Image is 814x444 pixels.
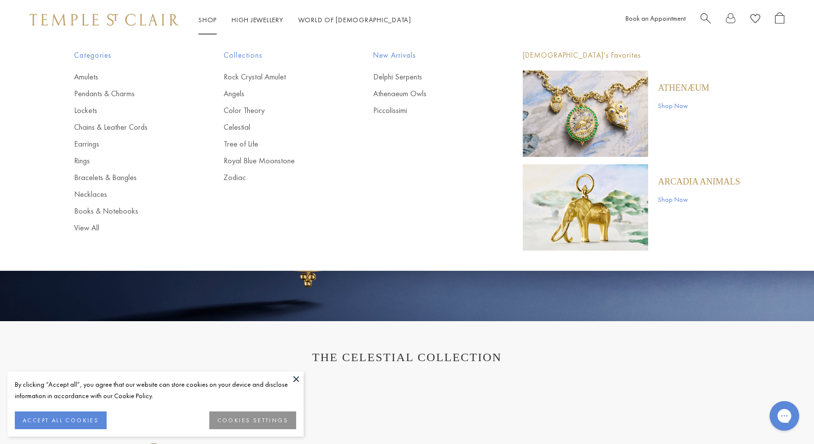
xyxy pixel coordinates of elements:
[74,72,184,82] a: Amulets
[765,398,804,434] iframe: Gorgias live chat messenger
[298,15,411,24] a: World of [DEMOGRAPHIC_DATA]World of [DEMOGRAPHIC_DATA]
[224,88,334,99] a: Angels
[224,155,334,166] a: Royal Blue Moonstone
[658,100,709,111] a: Shop Now
[373,72,483,82] a: Delphi Serpents
[15,411,107,429] button: ACCEPT ALL COOKIES
[224,139,334,149] a: Tree of Life
[373,105,483,116] a: Piccolissimi
[74,222,184,233] a: View All
[658,176,740,187] a: ARCADIA ANIMALS
[224,105,334,116] a: Color Theory
[198,15,217,24] a: ShopShop
[224,122,334,133] a: Celestial
[700,12,711,28] a: Search
[74,172,184,183] a: Bracelets & Bangles
[15,379,296,402] div: By clicking “Accept all”, you agree that our website can store cookies on your device and disclos...
[750,12,760,28] a: View Wishlist
[523,49,740,62] p: [DEMOGRAPHIC_DATA]'s Favorites
[74,155,184,166] a: Rings
[224,172,334,183] a: Zodiac
[209,411,296,429] button: COOKIES SETTINGS
[373,88,483,99] a: Athenaeum Owls
[775,12,784,28] a: Open Shopping Bag
[373,49,483,62] span: New Arrivals
[74,189,184,200] a: Necklaces
[198,14,411,26] nav: Main navigation
[74,206,184,217] a: Books & Notebooks
[224,49,334,62] span: Collections
[658,82,709,93] a: Athenæum
[74,88,184,99] a: Pendants & Charms
[74,105,184,116] a: Lockets
[74,139,184,149] a: Earrings
[658,194,740,205] a: Shop Now
[625,14,686,23] a: Book an Appointment
[30,14,179,26] img: Temple St. Clair
[74,49,184,62] span: Categories
[39,351,775,364] h1: THE CELESTIAL COLLECTION
[232,15,283,24] a: High JewelleryHigh Jewellery
[224,72,334,82] a: Rock Crystal Amulet
[74,122,184,133] a: Chains & Leather Cords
